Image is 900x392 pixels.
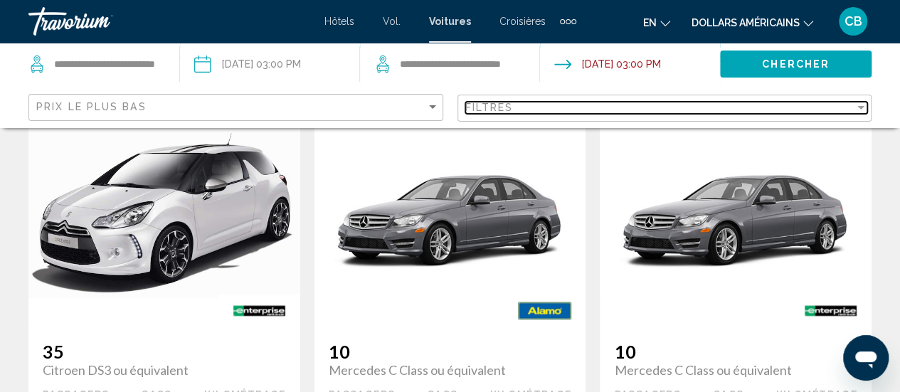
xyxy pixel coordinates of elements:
button: Menu utilisateur [835,6,872,36]
a: Travorium [28,7,310,36]
button: Éléments de navigation supplémentaires [560,10,576,33]
a: Vol. [383,16,401,27]
img: ENTERPRISE [790,295,872,327]
button: Changer de langue [643,12,670,33]
a: Hôtels [324,16,354,27]
font: en [643,17,657,28]
span: 35 [43,341,286,362]
button: Pickup date: Aug 30, 2025 03:00 PM [194,43,301,85]
img: primary.png [314,137,586,290]
iframe: Bouton de lancement de la fenêtre de messagerie [843,335,889,381]
span: Prix ​​le plus bas [36,101,147,112]
mat-select: Sort by [36,102,439,114]
img: primary.png [28,122,300,303]
a: Croisières [499,16,546,27]
a: Voitures [429,16,471,27]
span: Chercher [762,59,830,70]
button: Drop-off date: Aug 31, 2025 03:00 PM [554,43,661,85]
img: primary.png [600,137,872,290]
img: ALAMO [504,295,586,327]
img: ENTERPRISE [218,295,300,327]
span: Filtres [465,102,514,113]
span: 10 [329,341,572,362]
span: Citroen DS3 ou équivalent [43,362,286,378]
span: 10 [614,341,857,362]
span: Mercedes C Class ou équivalent [329,362,572,378]
button: Changer de devise [692,12,813,33]
font: dollars américains [692,17,800,28]
font: CB [845,14,862,28]
span: Mercedes C Class ou équivalent [614,362,857,378]
button: Chercher [720,51,872,77]
button: Filter [457,94,872,123]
